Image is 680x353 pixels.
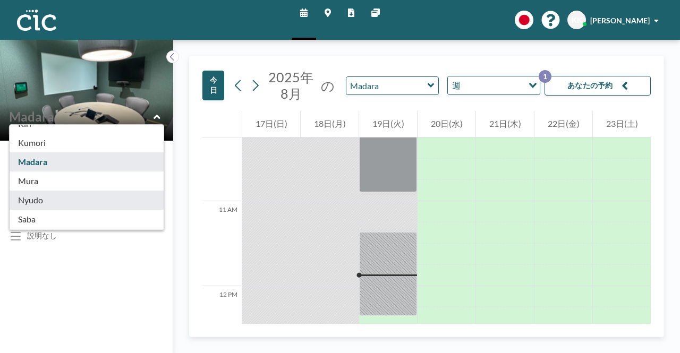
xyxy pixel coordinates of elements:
[242,111,300,137] div: 17日(日)
[572,15,582,25] span: KK
[17,10,56,31] img: organization-logo
[346,77,428,94] input: Madara
[590,16,650,25] span: [PERSON_NAME]
[202,116,242,201] div: 10 AM
[359,111,417,137] div: 19日(火)
[268,69,313,101] span: 2025年8月
[448,76,540,94] div: Search for option
[534,111,592,137] div: 22日(金)
[8,125,30,135] span: 階：7
[9,109,154,124] input: Madara
[10,210,164,229] div: Saba
[10,152,164,171] div: Madara
[545,76,651,96] button: あなたの予約1
[10,191,164,210] div: Nyudo
[464,79,522,92] input: Search for option
[202,71,224,100] button: 今日
[10,133,164,152] div: Kumori
[418,111,475,137] div: 20日(水)
[476,111,534,137] div: 21日(木)
[539,70,551,83] p: 1
[202,201,242,286] div: 11 AM
[321,78,335,94] span: の
[10,171,164,191] div: Mura
[10,229,164,248] div: Phone Booth
[593,111,651,137] div: 23日(土)
[27,231,57,240] div: 説明なし
[450,79,463,92] span: 週
[301,111,359,137] div: 18日(月)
